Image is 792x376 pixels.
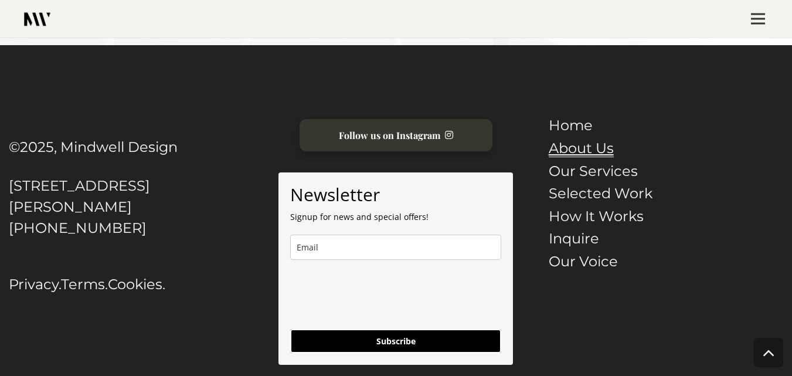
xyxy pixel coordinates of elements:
[9,116,243,158] p: © , Mindwell Design
[549,253,618,270] a: Our Voice
[9,219,147,236] a: [PHONE_NUMBER]
[742,4,774,33] a: Menu
[549,208,644,225] a: How It Works
[549,185,652,202] a: Selected Work
[290,184,501,205] h4: Newsletter
[61,276,105,293] a: Terms
[549,230,599,247] a: Inquire
[549,162,638,179] a: Our Services
[754,338,783,367] a: Back to top
[549,140,614,157] a: About Us
[9,274,243,295] p: . . .
[290,211,501,223] p: Signup for news and special offers!
[9,177,150,215] span: [STREET_ADDRESS][PERSON_NAME]
[290,235,501,260] input: email
[290,272,468,317] iframe: reCAPTCHA
[108,276,162,293] a: Cookies
[549,117,593,134] a: Home
[300,119,492,151] a: Follow us on Instagram
[9,276,59,293] a: Privacy
[290,329,501,353] button: Subscribe
[20,138,54,155] span: 2025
